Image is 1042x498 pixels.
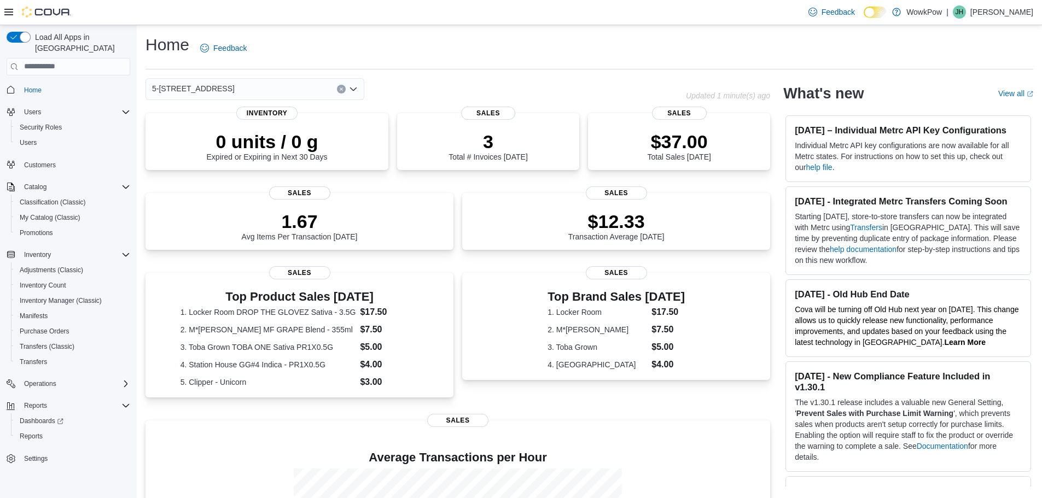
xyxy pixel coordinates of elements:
[15,430,47,443] a: Reports
[651,323,685,336] dd: $7.50
[946,5,948,19] p: |
[2,179,135,195] button: Catalog
[152,82,235,95] span: 5-[STREET_ADDRESS]
[822,7,855,17] span: Feedback
[20,180,130,194] span: Catalog
[20,399,51,412] button: Reports
[20,229,53,237] span: Promotions
[337,85,346,93] button: Clear input
[11,339,135,354] button: Transfers (Classic)
[24,86,42,95] span: Home
[804,1,859,23] a: Feedback
[11,413,135,429] a: Dashboards
[181,377,356,388] dt: 5. Clipper - Unicorn
[15,196,90,209] a: Classification (Classic)
[2,247,135,262] button: Inventory
[20,281,66,290] span: Inventory Count
[548,342,647,353] dt: 3. Toba Grown
[20,248,130,261] span: Inventory
[651,306,685,319] dd: $17.50
[181,290,419,303] h3: Top Product Sales [DATE]
[360,306,418,319] dd: $17.50
[953,5,966,19] div: Jenny Hart
[795,397,1022,462] p: The v1.30.1 release includes a valuable new General Setting, ' ', which prevents sales when produ...
[427,414,488,427] span: Sales
[20,358,47,366] span: Transfers
[15,279,71,292] a: Inventory Count
[2,157,135,173] button: Customers
[24,379,56,388] span: Operations
[269,186,330,200] span: Sales
[15,325,74,338] a: Purchase Orders
[20,452,52,465] a: Settings
[945,338,986,347] a: Learn More
[449,131,527,153] p: 3
[11,210,135,225] button: My Catalog (Classic)
[20,312,48,320] span: Manifests
[548,359,647,370] dt: 4. [GEOGRAPHIC_DATA]
[956,5,964,19] span: JH
[15,355,51,368] a: Transfers
[15,121,130,134] span: Security Roles
[11,278,135,293] button: Inventory Count
[7,78,130,495] nav: Complex example
[207,131,328,161] div: Expired or Expiring in Next 30 Days
[15,226,130,239] span: Promotions
[181,359,356,370] dt: 4. Station House GG#4 Indica - PR1X0.5G
[20,296,102,305] span: Inventory Manager (Classic)
[11,195,135,210] button: Classification (Classic)
[15,325,130,338] span: Purchase Orders
[15,309,52,323] a: Manifests
[15,263,130,277] span: Adjustments (Classic)
[795,289,1022,300] h3: [DATE] - Old Hub End Date
[1027,91,1033,97] svg: External link
[20,452,130,465] span: Settings
[15,294,130,307] span: Inventory Manager (Classic)
[360,376,418,389] dd: $3.00
[20,83,130,97] span: Home
[11,225,135,241] button: Promotions
[24,250,51,259] span: Inventory
[20,432,43,441] span: Reports
[15,340,79,353] a: Transfers (Classic)
[15,294,106,307] a: Inventory Manager (Classic)
[795,371,1022,392] h3: [DATE] - New Compliance Feature Included in v1.30.1
[24,454,48,463] span: Settings
[20,123,62,132] span: Security Roles
[15,263,88,277] a: Adjustments (Classic)
[11,135,135,150] button: Users
[850,223,882,232] a: Transfers
[795,140,1022,173] p: Individual Metrc API key configurations are now available for all Metrc states. For instructions ...
[647,131,711,161] div: Total Sales [DATE]
[242,210,358,232] p: 1.67
[20,399,130,412] span: Reports
[449,131,527,161] div: Total # Invoices [DATE]
[360,323,418,336] dd: $7.50
[181,342,356,353] dt: 3. Toba Grown TOBA ONE Sativa PR1X0.5G
[145,34,189,56] h1: Home
[181,324,356,335] dt: 2. M*[PERSON_NAME] MF GRAPE Blend - 355ml
[11,354,135,370] button: Transfers
[20,377,130,390] span: Operations
[11,308,135,324] button: Manifests
[864,7,887,18] input: Dark Mode
[2,104,135,120] button: Users
[15,355,130,368] span: Transfers
[20,106,45,119] button: Users
[20,198,86,207] span: Classification (Classic)
[2,376,135,391] button: Operations
[15,136,41,149] a: Users
[11,262,135,278] button: Adjustments (Classic)
[213,43,247,54] span: Feedback
[15,430,130,443] span: Reports
[15,340,130,353] span: Transfers (Classic)
[20,377,61,390] button: Operations
[15,309,130,323] span: Manifests
[906,5,942,19] p: WowkPow
[998,89,1033,98] a: View allExternal link
[236,107,298,120] span: Inventory
[796,409,953,418] strong: Prevent Sales with Purchase Limit Warning
[15,121,66,134] a: Security Roles
[360,341,418,354] dd: $5.00
[20,159,60,172] a: Customers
